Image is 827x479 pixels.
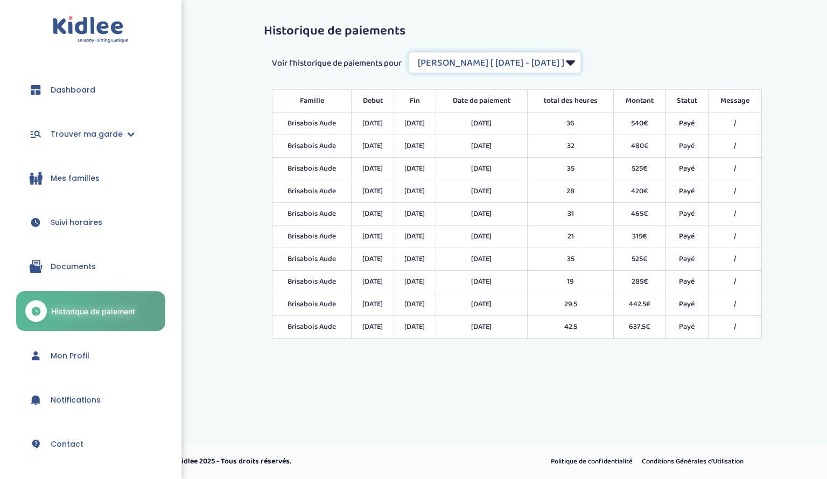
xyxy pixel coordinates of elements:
td: [DATE] [394,203,436,226]
p: © Kidlee 2025 - Tous droits réservés. [170,456,459,467]
td: [DATE] [436,293,528,316]
span: Voir l'historique de paiements pour [272,57,402,70]
td: [DATE] [436,271,528,293]
span: Mes familles [51,173,100,184]
td: / [708,316,762,339]
td: [DATE] [352,271,394,293]
td: 42.5 [527,316,614,339]
td: 480€ [614,135,666,158]
a: Suivi horaires [16,203,165,242]
td: [DATE] [394,226,436,248]
td: 29.5 [527,293,614,316]
td: [DATE] [352,248,394,271]
td: Brisabois Aude [272,135,352,158]
td: Payé [666,226,708,248]
td: Brisabois Aude [272,293,352,316]
td: Payé [666,112,708,135]
td: [DATE] [352,316,394,339]
td: / [708,158,762,180]
td: Payé [666,248,708,271]
a: Conditions Générales d’Utilisation [638,455,747,469]
td: [DATE] [436,112,528,135]
td: 315€ [614,226,666,248]
td: [DATE] [352,226,394,248]
span: Mon Profil [51,350,89,362]
td: [DATE] [352,180,394,203]
td: / [708,226,762,248]
th: Debut [352,90,394,112]
a: Historique de paiement [16,291,165,331]
td: 31 [527,203,614,226]
a: Mon Profil [16,336,165,375]
th: total des heures [527,90,614,112]
h3: Historique de paiements [264,24,770,38]
td: 36 [527,112,614,135]
th: Message [708,90,762,112]
td: [DATE] [352,293,394,316]
a: Mes familles [16,159,165,198]
td: Brisabois Aude [272,316,352,339]
a: Notifications [16,381,165,419]
td: [DATE] [352,135,394,158]
td: [DATE] [394,158,436,180]
td: 465€ [614,203,666,226]
td: Payé [666,203,708,226]
td: Payé [666,271,708,293]
td: Brisabois Aude [272,271,352,293]
td: Brisabois Aude [272,158,352,180]
td: 420€ [614,180,666,203]
td: Brisabois Aude [272,180,352,203]
td: / [708,248,762,271]
td: 28 [527,180,614,203]
td: [DATE] [436,226,528,248]
img: logo.svg [53,16,129,44]
td: [DATE] [394,112,436,135]
td: [DATE] [352,158,394,180]
td: 19 [527,271,614,293]
td: [DATE] [394,271,436,293]
td: [DATE] [352,203,394,226]
td: Payé [666,293,708,316]
td: [DATE] [436,316,528,339]
a: Documents [16,247,165,286]
td: [DATE] [394,293,436,316]
td: [DATE] [436,158,528,180]
td: 637.5€ [614,316,666,339]
td: [DATE] [394,180,436,203]
td: [DATE] [394,248,436,271]
a: Trouver ma garde [16,115,165,153]
td: Brisabois Aude [272,226,352,248]
td: / [708,293,762,316]
td: 35 [527,248,614,271]
span: Documents [51,261,96,272]
th: Statut [666,90,708,112]
td: [DATE] [352,112,394,135]
td: 21 [527,226,614,248]
span: Suivi horaires [51,217,102,228]
span: Dashboard [51,84,95,96]
td: Payé [666,180,708,203]
td: 35 [527,158,614,180]
span: Contact [51,439,83,450]
td: 540€ [614,112,666,135]
th: Famille [272,90,352,112]
td: [DATE] [436,248,528,271]
td: / [708,271,762,293]
td: Payé [666,135,708,158]
td: / [708,180,762,203]
td: [DATE] [394,316,436,339]
a: Dashboard [16,71,165,109]
td: / [708,112,762,135]
td: [DATE] [436,135,528,158]
td: 285€ [614,271,666,293]
td: 32 [527,135,614,158]
td: Brisabois Aude [272,248,352,271]
td: Brisabois Aude [272,203,352,226]
span: Historique de paiement [51,306,135,317]
th: Date de paiement [436,90,528,112]
td: [DATE] [394,135,436,158]
td: Payé [666,316,708,339]
th: Fin [394,90,436,112]
td: / [708,203,762,226]
th: Montant [614,90,666,112]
